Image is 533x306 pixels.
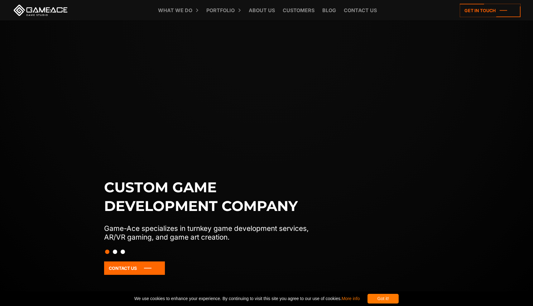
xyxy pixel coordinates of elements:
[121,246,125,257] button: Slide 3
[367,294,399,304] div: Got it!
[342,296,360,301] a: More info
[105,246,109,257] button: Slide 1
[104,224,322,241] p: Game-Ace specializes in turnkey game development services, AR/VR gaming, and game art creation.
[113,246,117,257] button: Slide 2
[460,4,521,17] a: Get in touch
[104,261,165,275] a: Contact Us
[104,178,322,215] h1: Custom game development company
[134,294,360,304] span: We use cookies to enhance your experience. By continuing to visit this site you agree to our use ...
